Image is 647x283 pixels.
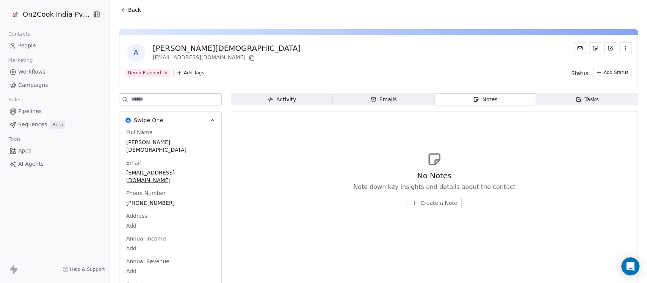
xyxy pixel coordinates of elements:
span: Apps [18,147,31,155]
span: Status: [571,69,590,77]
span: AI Agents [18,160,44,168]
span: Help & Support [70,266,105,272]
span: Campaigns [18,81,48,89]
a: SequencesBeta [6,118,103,131]
button: On2Cook India Pvt. Ltd. [9,8,87,21]
img: on2cook%20logo-04%20copy.jpg [11,10,20,19]
span: Create a Note [420,199,457,207]
span: Add [126,245,215,252]
span: No Notes [417,170,452,181]
span: Marketing [5,55,36,66]
a: Help & Support [63,266,105,272]
span: Address [125,212,149,220]
span: On2Cook India Pvt. Ltd. [23,9,90,19]
div: [PERSON_NAME][DEMOGRAPHIC_DATA] [153,43,301,53]
span: Phone Number [125,189,167,197]
span: Back [128,6,141,14]
a: Pipelines [6,105,103,118]
a: Workflows [6,66,103,78]
span: Note down key insights and details about the contact [353,182,515,192]
span: Contacts [5,28,33,40]
div: [EMAIL_ADDRESS][DOMAIN_NAME] [153,53,301,63]
span: Pipelines [18,107,42,115]
span: [EMAIL_ADDRESS][DOMAIN_NAME] [126,169,215,184]
button: Swipe OneSwipe One [119,112,221,129]
span: A [127,44,145,62]
a: People [6,39,103,52]
span: People [18,42,36,50]
span: Swipe One [134,116,163,124]
span: Annual Revenue [125,258,171,265]
button: Add Status [593,68,631,77]
span: Workflows [18,68,45,76]
a: AI Agents [6,158,103,170]
button: Back [116,3,146,17]
div: Emails [370,96,397,104]
div: Activity [267,96,296,104]
span: Sequences [18,121,47,129]
span: Email [125,159,143,167]
span: Tools [5,134,24,145]
span: Add [126,222,215,230]
span: [PERSON_NAME][DEMOGRAPHIC_DATA] [126,138,215,154]
a: Apps [6,145,103,157]
span: Full Name [125,129,154,136]
span: Annual Income [125,235,168,242]
a: Campaigns [6,79,103,91]
span: Beta [50,121,65,129]
div: Demo Planned [128,69,161,76]
span: [PHONE_NUMBER] [126,199,215,207]
button: Create a Note [407,198,462,208]
img: Swipe One [125,118,131,123]
span: Sales [5,94,25,105]
div: Open Intercom Messenger [621,257,639,275]
button: Add Tags [173,69,207,77]
span: Add [126,267,215,275]
div: Tasks [575,96,599,104]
